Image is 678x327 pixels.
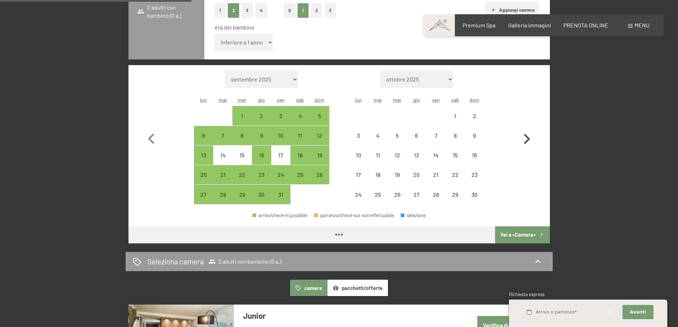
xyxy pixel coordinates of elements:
div: arrivo/check-in non effettuabile [407,185,426,204]
div: arrivo/check-in non effettuabile [446,185,465,204]
abbr: domenica [469,97,479,103]
div: Sun Oct 19 2025 [310,146,329,165]
div: 7 [427,133,445,151]
div: arrivo/check-in possibile [232,165,252,184]
div: arrivo/check-in possibile [310,126,329,145]
div: Wed Oct 29 2025 [232,185,252,204]
div: Sat Oct 18 2025 [290,146,310,165]
div: 10 [272,133,290,151]
span: Richiesta express [509,291,545,297]
div: Fri Oct 03 2025 [271,106,290,125]
div: arrivo/check-in possibile [232,185,252,204]
button: 0 [284,3,295,18]
div: Mon Nov 17 2025 [349,165,368,184]
div: Tue Oct 14 2025 [213,146,232,165]
div: 3 [272,113,290,131]
div: Sat Nov 08 2025 [446,126,465,145]
abbr: lunedì [200,97,207,103]
div: arrivo/check-in possibile [290,146,310,165]
div: 6 [408,133,425,151]
div: arrivo/check-in possibile [213,185,232,204]
div: 12 [388,152,406,170]
div: arrivo/check-in non effettuabile [213,146,232,165]
div: 9 [253,133,270,151]
div: arrivo/check-in non effettuabile [368,126,388,145]
div: arrivo/check-in possibile [194,185,213,204]
div: arrivo/check-in possibile [310,165,329,184]
div: 22 [446,172,464,190]
button: 3 [242,3,253,18]
div: Wed Oct 15 2025 [232,146,252,165]
div: Sat Nov 29 2025 [446,185,465,204]
button: pacchetti/offerte [327,280,388,296]
div: arrivo/check-in non effettuabile [407,126,426,145]
div: Wed Oct 22 2025 [232,165,252,184]
span: Galleria immagini [508,22,551,28]
div: arrivo/check-in possibile [252,126,271,145]
div: Fri Oct 10 2025 [271,126,290,145]
div: 31 [272,192,290,210]
div: arrivo/check-in possibile [310,106,329,125]
div: arrivo/check-in non effettuabile [368,185,388,204]
span: 2 adulti con bambino (0 a.) [137,4,196,20]
div: arrivo/check-in non effettuabile [446,126,465,145]
div: arrivo/check-in non effettuabile [388,165,407,184]
div: arrivo/check-in possibile [232,106,252,125]
div: Sat Oct 11 2025 [290,126,310,145]
div: arrivo/check-in non effettuabile [426,185,445,204]
div: 25 [369,192,387,210]
div: Mon Oct 06 2025 [194,126,213,145]
div: 17 [349,172,367,190]
abbr: giovedì [258,97,265,103]
button: Avanti [622,305,653,320]
div: 3 [349,133,367,151]
div: arrivo/check-in non effettuabile [407,146,426,165]
div: Fri Nov 07 2025 [426,126,445,145]
div: arrivo/check-in possibile [252,165,271,184]
div: arrivo/check-in non effettuabile [465,146,484,165]
button: Mese precedente [141,71,162,205]
div: arrivo/check-in non effettuabile [426,146,445,165]
div: arrivo/check-in non effettuabile [271,146,290,165]
div: Sun Nov 09 2025 [465,126,484,145]
div: arrivo/check-in possibile [194,146,213,165]
div: Thu Nov 13 2025 [407,146,426,165]
div: Thu Oct 09 2025 [252,126,271,145]
div: 1 [233,113,251,131]
div: 13 [408,152,425,170]
button: Vai a «Camera» [495,226,550,243]
div: arrivo/check-in possibile [252,213,308,218]
div: 24 [349,192,367,210]
div: Sat Nov 01 2025 [446,106,465,125]
div: 5 [310,113,328,131]
div: Wed Oct 08 2025 [232,126,252,145]
div: arrivo/check-in non effettuabile [349,146,368,165]
button: Mese successivo [516,71,537,205]
div: 14 [427,152,445,170]
div: arrivo/check-in non effettuabile [446,146,465,165]
div: Sun Oct 05 2025 [310,106,329,125]
button: 2 [311,3,322,18]
div: Fri Oct 17 2025 [271,146,290,165]
div: 30 [253,192,270,210]
div: 20 [408,172,425,190]
div: 29 [446,192,464,210]
div: Tue Nov 25 2025 [368,185,388,204]
div: Sat Oct 25 2025 [290,165,310,184]
div: 8 [446,133,464,151]
div: Wed Oct 01 2025 [232,106,252,125]
div: 18 [291,152,309,170]
div: Sat Oct 04 2025 [290,106,310,125]
div: arrivo/check-in non effettuabile [349,165,368,184]
abbr: sabato [451,97,459,103]
button: camere [290,280,327,296]
div: Thu Oct 30 2025 [252,185,271,204]
div: Fri Nov 14 2025 [426,146,445,165]
div: arrivo/check-in non effettuabile [388,126,407,145]
div: Wed Nov 05 2025 [388,126,407,145]
div: Tue Oct 07 2025 [213,126,232,145]
abbr: venerdì [432,97,440,103]
div: 27 [408,192,425,210]
div: 12 [310,133,328,151]
button: Aggiungi camera [485,2,539,18]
